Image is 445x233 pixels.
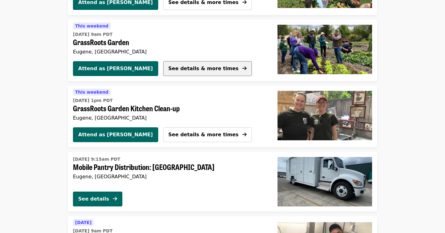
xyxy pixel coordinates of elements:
img: Mobile Pantry Distribution: Bethel School District organized by Food for Lane County [278,157,372,206]
span: GrassRoots Garden Kitchen Clean-up [73,104,263,113]
img: GrassRoots Garden Kitchen Clean-up organized by Food for Lane County [278,91,372,140]
time: [DATE] 9:15am PDT [73,156,120,163]
time: [DATE] 9am PDT [73,31,112,38]
span: Attend as [PERSON_NAME] [78,65,153,72]
span: See details & more times [168,66,239,71]
span: This weekend [75,23,108,28]
div: Eugene, [GEOGRAPHIC_DATA] [73,174,268,180]
button: Attend as [PERSON_NAME] [73,61,158,76]
i: arrow-right icon [242,132,247,138]
span: Mobile Pantry Distribution: [GEOGRAPHIC_DATA] [73,163,268,172]
a: See details for "GrassRoots Garden" [73,22,263,56]
a: See details for "GrassRoots Garden Kitchen Clean-up" [73,88,263,122]
button: See details & more times [163,61,252,76]
span: GrassRoots Garden [73,38,263,47]
span: Attend as [PERSON_NAME] [78,131,153,138]
span: [DATE] [75,220,91,225]
button: See details & more times [163,127,252,142]
time: [DATE] 1pm PDT [73,97,113,104]
span: This weekend [75,90,108,95]
div: See details [78,195,109,203]
i: arrow-right icon [242,66,247,71]
a: See details for "Mobile Pantry Distribution: Bethel School District" [68,152,377,211]
a: GrassRoots Garden Kitchen Clean-up [273,86,377,147]
button: Attend as [PERSON_NAME] [73,127,158,142]
div: Eugene, [GEOGRAPHIC_DATA] [73,115,263,121]
i: arrow-right icon [113,196,117,202]
button: See details [73,192,122,206]
a: GrassRoots Garden [273,20,377,81]
span: See details & more times [168,132,239,138]
img: GrassRoots Garden organized by Food for Lane County [278,25,372,74]
div: Eugene, [GEOGRAPHIC_DATA] [73,49,263,55]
